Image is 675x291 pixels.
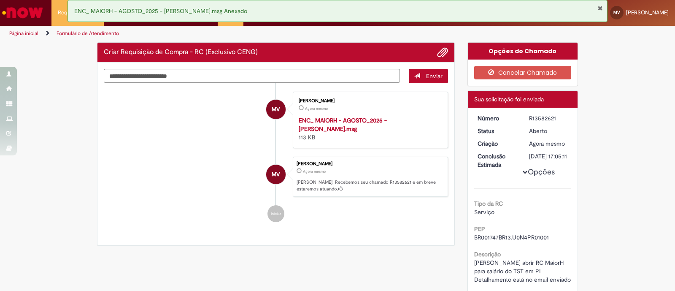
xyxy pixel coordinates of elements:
button: Fechar Notificação [597,5,603,11]
span: Agora mesmo [303,169,326,174]
img: ServiceNow [1,4,44,21]
div: Maria Isaura De Paula Valim [266,100,286,119]
li: Maria Isaura De Paula Valim [104,157,448,197]
a: Página inicial [9,30,38,37]
div: Aberto [529,127,568,135]
a: ENC_ MAIORH - AGOSTO_2025 - [PERSON_NAME].msg [299,117,387,133]
dt: Status [471,127,523,135]
span: Enviar [426,72,443,80]
button: Cancelar Chamado [474,66,572,79]
span: [PERSON_NAME] abrir RC MaiorH para salário do TST em PI Detalhamento está no email enviado [474,259,571,283]
span: Requisições [58,8,87,17]
b: Tipo da RC [474,200,503,207]
time: 30/09/2025 16:05:08 [529,140,565,147]
span: MV [272,99,280,120]
ul: Trilhas de página [6,26,444,41]
span: MV [613,10,620,15]
span: Sua solicitação foi enviada [474,95,544,103]
time: 30/09/2025 16:05:08 [303,169,326,174]
div: [DATE] 17:05:11 [529,152,568,160]
div: Maria Isaura De Paula Valim [266,165,286,184]
span: MV [272,164,280,185]
span: ENC_ MAIORH - AGOSTO_2025 - [PERSON_NAME].msg Anexado [74,7,247,15]
p: [PERSON_NAME]! Recebemos seu chamado R13582621 e em breve estaremos atuando. [297,179,443,192]
span: Serviço [474,208,494,216]
div: Opções do Chamado [468,43,578,60]
b: PEP [474,225,485,233]
span: Agora mesmo [529,140,565,147]
button: Adicionar anexos [437,47,448,58]
span: Agora mesmo [305,106,328,111]
dt: Número [471,114,523,122]
div: 30/09/2025 16:05:08 [529,139,568,148]
div: 113 KB [299,116,439,141]
textarea: Digite sua mensagem aqui... [104,69,400,83]
button: Enviar [409,69,448,83]
div: [PERSON_NAME] [297,161,443,166]
h2: Criar Requisição de Compra - RC (Exclusivo CENG) Histórico de tíquete [104,49,258,56]
b: Descrição [474,250,501,258]
div: R13582621 [529,114,568,122]
ul: Histórico de tíquete [104,83,448,231]
time: 30/09/2025 16:04:51 [305,106,328,111]
dt: Criação [471,139,523,148]
span: BR001747BR13.U0N4PR01001 [474,234,549,241]
dt: Conclusão Estimada [471,152,523,169]
a: Formulário de Atendimento [57,30,119,37]
div: [PERSON_NAME] [299,98,439,103]
span: [PERSON_NAME] [626,9,669,16]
